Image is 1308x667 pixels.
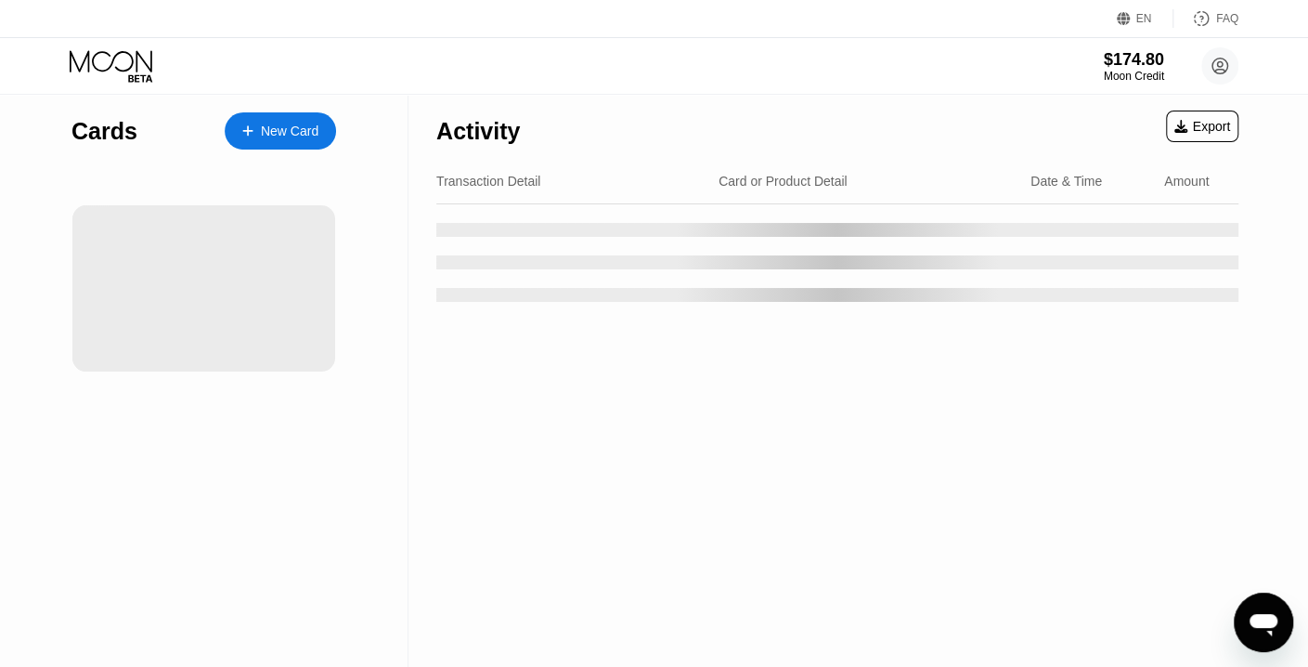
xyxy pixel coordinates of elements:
[1216,12,1238,25] div: FAQ
[1104,50,1164,83] div: $174.80Moon Credit
[1104,50,1164,70] div: $174.80
[1117,9,1173,28] div: EN
[1104,70,1164,83] div: Moon Credit
[261,124,318,139] div: New Card
[1173,9,1238,28] div: FAQ
[1030,174,1102,189] div: Date & Time
[1136,12,1152,25] div: EN
[1234,593,1293,652] iframe: Button to launch messaging window
[436,118,520,145] div: Activity
[719,174,848,189] div: Card or Product Detail
[1174,119,1230,134] div: Export
[225,112,336,150] div: New Card
[71,118,137,145] div: Cards
[436,174,540,189] div: Transaction Detail
[1164,174,1209,189] div: Amount
[1166,111,1238,142] div: Export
